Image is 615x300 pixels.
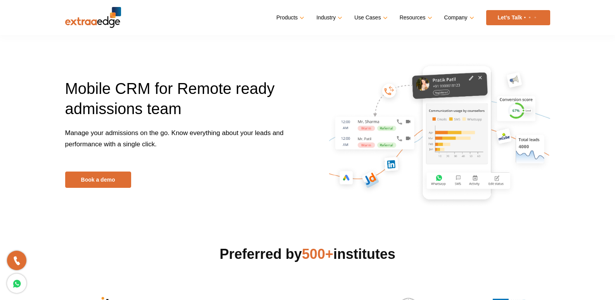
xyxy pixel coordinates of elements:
h2: Preferred by institutes [65,245,550,264]
a: Company [444,12,473,23]
a: Products [276,12,303,23]
a: Industry [316,12,341,23]
a: Use Cases [354,12,386,23]
a: Book a demo [65,172,131,188]
span: 500+ [302,246,333,262]
h1: Mobile CRM for Remote ready admissions team [65,78,302,127]
a: Let’s Talk [486,10,550,25]
a: Resources [400,12,431,23]
span: Manage your admissions on the go. Know everything about your leads and performance with a single ... [65,129,284,148]
img: mobile-crm-for-remote-admissions-team [329,60,550,206]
